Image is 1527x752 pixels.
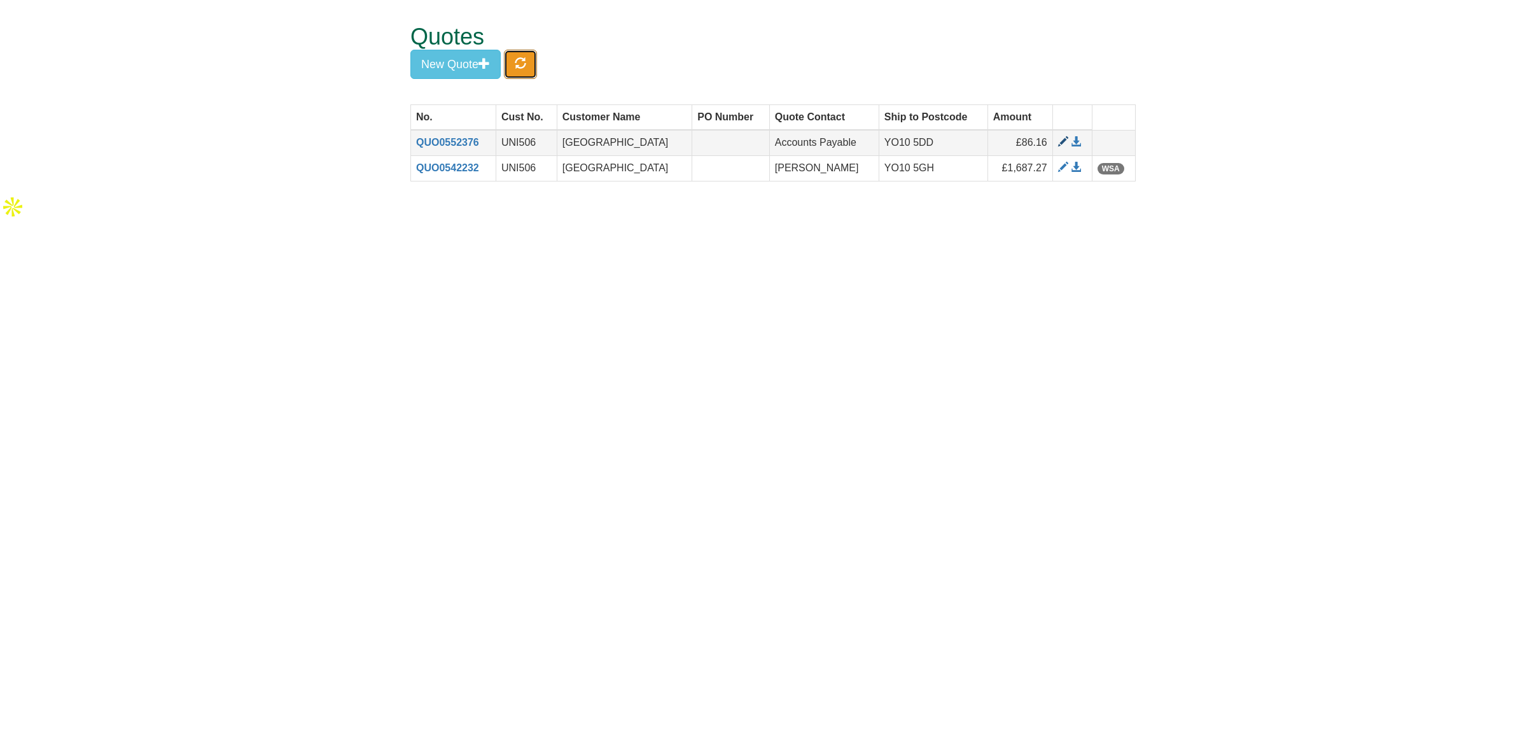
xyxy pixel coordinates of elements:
td: UNI506 [496,156,557,181]
span: WSA [1098,163,1124,174]
button: New Quote [410,50,501,79]
th: Customer Name [557,104,692,130]
td: YO10 5GH [879,156,987,181]
td: [GEOGRAPHIC_DATA] [557,156,692,181]
h1: Quotes [410,24,1088,50]
th: Amount [987,104,1052,130]
td: £86.16 [987,130,1052,155]
th: Ship to Postcode [879,104,987,130]
td: [GEOGRAPHIC_DATA] [557,130,692,155]
td: UNI506 [496,130,557,155]
td: £1,687.27 [987,156,1052,181]
a: QUO0552376 [416,137,479,148]
td: [PERSON_NAME] [769,156,879,181]
th: PO Number [692,104,770,130]
td: YO10 5DD [879,130,987,155]
th: No. [411,104,496,130]
th: Quote Contact [769,104,879,130]
th: Cust No. [496,104,557,130]
td: Accounts Payable [769,130,879,155]
a: QUO0542232 [416,162,479,173]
